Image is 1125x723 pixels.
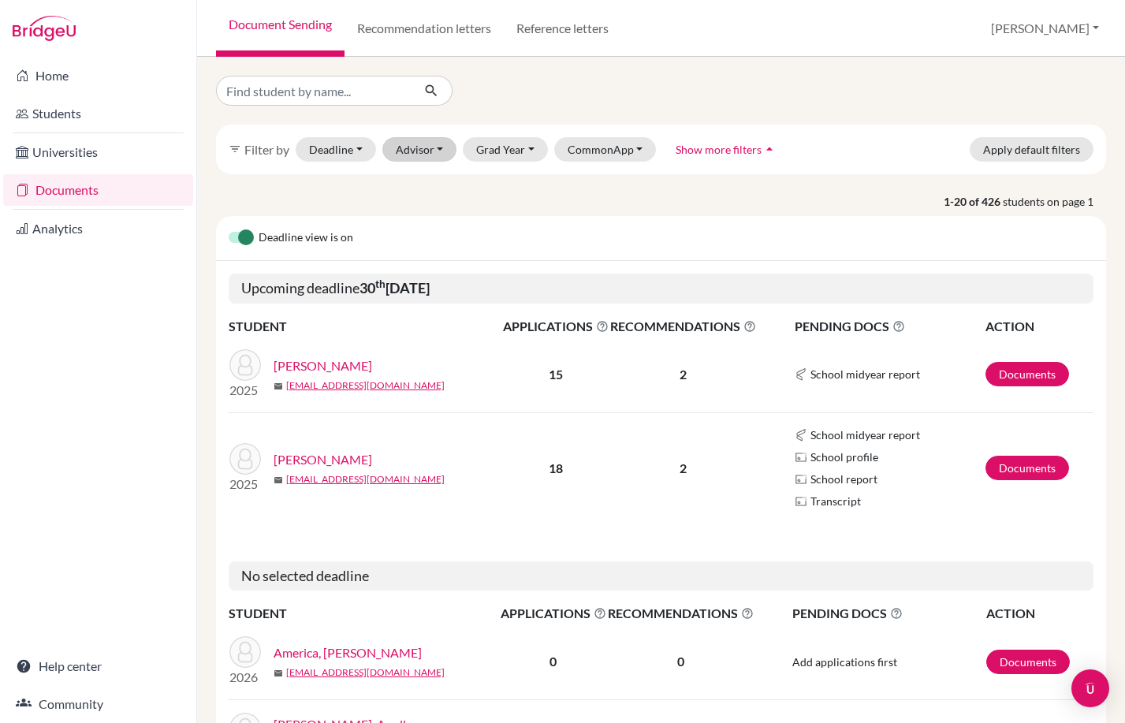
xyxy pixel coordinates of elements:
a: [EMAIL_ADDRESS][DOMAIN_NAME] [286,378,445,393]
span: mail [274,382,283,391]
span: PENDING DOCS [795,317,984,336]
img: Common App logo [795,429,807,442]
div: Open Intercom Messenger [1071,669,1109,707]
span: PENDING DOCS [792,604,985,623]
span: School profile [810,449,878,465]
p: 0 [608,652,754,671]
span: School midyear report [810,427,920,443]
p: 2 [610,459,756,478]
p: 2 [610,365,756,384]
th: STUDENT [229,603,500,624]
a: Documents [985,456,1069,480]
a: [PERSON_NAME] [274,450,372,469]
h5: Upcoming deadline [229,274,1093,304]
span: Show more filters [676,143,762,156]
span: Deadline view is on [259,229,353,248]
img: Parchments logo [795,451,807,464]
a: Home [3,60,193,91]
button: Grad Year [463,137,548,162]
a: Students [3,98,193,129]
span: School midyear report [810,366,920,382]
button: [PERSON_NAME] [984,13,1106,43]
span: APPLICATIONS [501,604,606,623]
img: Grimaldi, Michael [229,443,261,475]
h5: No selected deadline [229,561,1093,591]
th: ACTION [985,316,1093,337]
b: 0 [549,654,557,669]
a: Documents [986,650,1070,674]
sup: th [375,278,386,290]
a: Documents [985,362,1069,386]
span: mail [274,475,283,485]
a: Documents [3,174,193,206]
img: Common App logo [795,368,807,381]
a: [PERSON_NAME] [274,356,372,375]
i: arrow_drop_up [762,141,777,157]
input: Find student by name... [216,76,412,106]
th: STUDENT [229,316,502,337]
p: 2026 [229,668,261,687]
span: mail [274,669,283,678]
b: 18 [549,460,563,475]
th: ACTION [985,603,1093,624]
img: Parchments logo [795,495,807,508]
span: Transcript [810,493,861,509]
p: 2025 [229,475,261,494]
b: 15 [549,367,563,382]
button: CommonApp [554,137,657,162]
b: 30 [DATE] [359,279,430,296]
button: Show more filtersarrow_drop_up [662,137,791,162]
img: America, Arthur [229,636,261,668]
img: Bridge-U [13,16,76,41]
i: filter_list [229,143,241,155]
span: RECOMMENDATIONS [608,604,754,623]
a: [EMAIL_ADDRESS][DOMAIN_NAME] [286,665,445,680]
a: Analytics [3,213,193,244]
a: [EMAIL_ADDRESS][DOMAIN_NAME] [286,472,445,486]
span: Add applications first [792,655,897,669]
a: America, [PERSON_NAME] [274,643,422,662]
span: School report [810,471,877,487]
span: students on page 1 [1003,193,1106,210]
img: Ahmedov, Behruz [229,349,261,381]
a: Community [3,688,193,720]
a: Universities [3,136,193,168]
span: APPLICATIONS [503,317,609,336]
span: RECOMMENDATIONS [610,317,756,336]
button: Advisor [382,137,457,162]
span: Filter by [244,142,289,157]
button: Deadline [296,137,376,162]
button: Apply default filters [970,137,1093,162]
strong: 1-20 of 426 [944,193,1003,210]
img: Parchments logo [795,473,807,486]
p: 2025 [229,381,261,400]
a: Help center [3,650,193,682]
